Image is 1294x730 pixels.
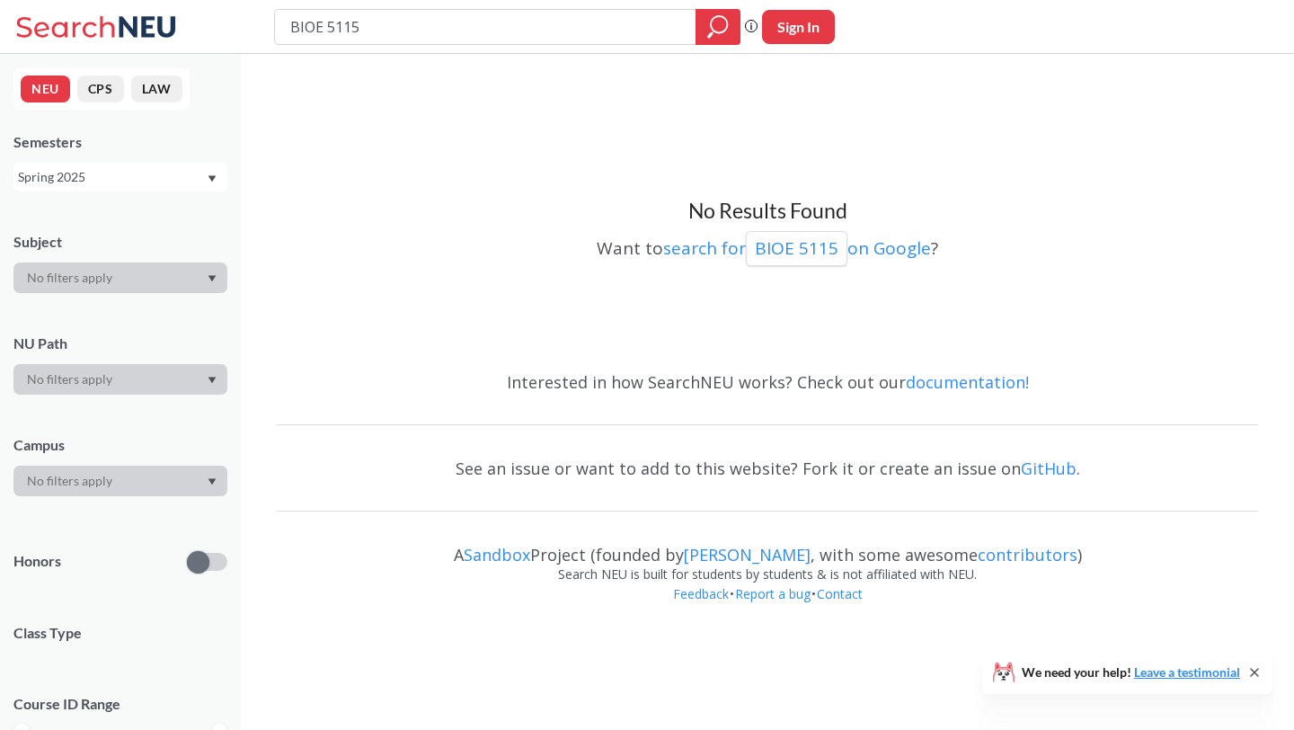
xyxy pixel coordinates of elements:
a: Contact [816,585,864,602]
a: search forBIOE 5115on Google [663,236,931,260]
a: Leave a testimonial [1134,664,1240,680]
svg: Dropdown arrow [208,175,217,182]
div: • • [277,584,1258,631]
svg: magnifying glass [707,14,729,40]
div: Spring 2025 [18,167,206,187]
p: Honors [13,551,61,572]
span: We need your help! [1022,666,1240,679]
p: Course ID Range [13,694,227,715]
div: Search NEU is built for students by students & is not affiliated with NEU. [277,565,1258,584]
div: Campus [13,435,227,455]
a: documentation! [906,371,1029,393]
div: Interested in how SearchNEU works? Check out our [277,356,1258,408]
div: See an issue or want to add to this website? Fork it or create an issue on . [277,442,1258,494]
h3: No Results Found [277,198,1258,225]
div: Spring 2025Dropdown arrow [13,163,227,191]
button: CPS [77,76,124,102]
svg: Dropdown arrow [208,478,217,485]
p: BIOE 5115 [755,236,838,261]
svg: Dropdown arrow [208,275,217,282]
svg: Dropdown arrow [208,377,217,384]
a: contributors [978,544,1077,565]
div: magnifying glass [696,9,740,45]
span: Class Type [13,623,227,643]
button: LAW [131,76,182,102]
div: Semesters [13,132,227,152]
div: Want to ? [277,225,1258,266]
div: Dropdown arrow [13,263,227,293]
div: Subject [13,232,227,252]
div: Dropdown arrow [13,364,227,395]
button: Sign In [762,10,835,44]
a: Report a bug [734,585,811,602]
a: Feedback [672,585,730,602]
a: Sandbox [464,544,530,565]
input: Class, professor, course number, "phrase" [288,12,683,42]
div: Dropdown arrow [13,466,227,496]
div: NU Path [13,334,227,353]
div: A Project (founded by , with some awesome ) [277,529,1258,565]
a: GitHub [1021,458,1077,479]
button: NEU [21,76,70,102]
a: [PERSON_NAME] [684,544,811,565]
